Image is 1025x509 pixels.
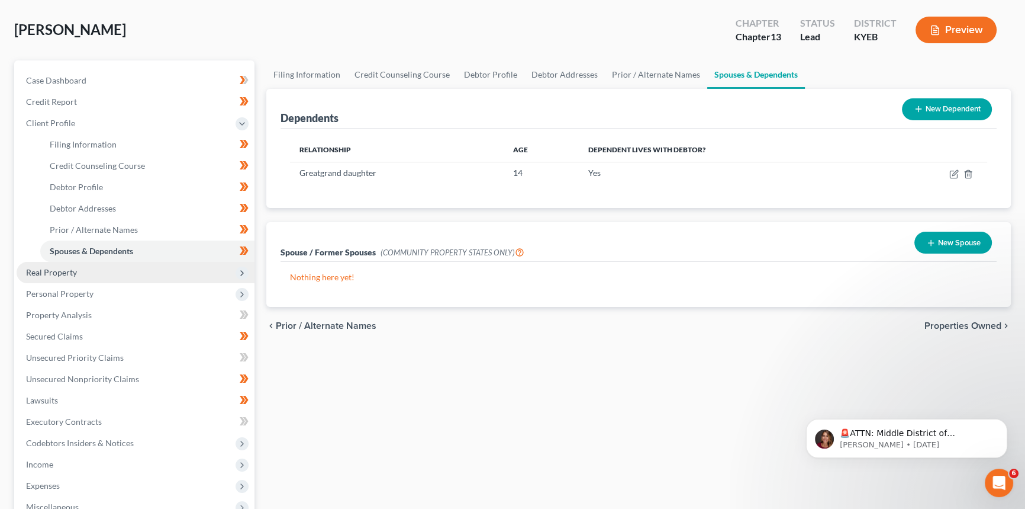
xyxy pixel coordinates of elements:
span: 13 [771,31,781,42]
span: Unsecured Priority Claims [26,353,124,363]
a: Debtor Addresses [524,60,605,89]
span: Unsecured Nonpriority Claims [26,374,139,384]
span: Property Analysis [26,310,92,320]
span: Client Profile [26,118,75,128]
span: Spouse / Former Spouses [281,247,376,257]
div: District [854,17,897,30]
a: Unsecured Nonpriority Claims [17,369,254,390]
iframe: Intercom live chat [985,469,1013,497]
a: Debtor Addresses [40,198,254,219]
i: chevron_right [1001,321,1011,331]
span: Prior / Alternate Names [50,225,138,235]
span: Secured Claims [26,331,83,341]
th: Relationship [290,138,504,162]
span: Debtor Addresses [50,203,116,213]
span: Lawsuits [26,395,58,405]
span: Prior / Alternate Names [276,321,376,331]
a: Credit Counseling Course [40,155,254,177]
a: Property Analysis [17,305,254,326]
span: 6 [1009,469,1018,478]
span: Expenses [26,481,60,491]
a: Credit Counseling Course [347,60,457,89]
a: Prior / Alternate Names [40,219,254,241]
td: 14 [504,162,579,184]
th: Dependent lives with debtor? [579,138,882,162]
a: Filing Information [266,60,347,89]
div: Lead [800,30,835,44]
a: Credit Report [17,91,254,113]
a: Executory Contracts [17,411,254,433]
p: Nothing here yet! [290,271,987,283]
iframe: Intercom notifications message [788,394,1025,477]
th: Age [504,138,579,162]
span: Credit Report [26,97,77,107]
button: Properties Owned chevron_right [924,321,1011,331]
span: Codebtors Insiders & Notices [26,438,134,448]
button: chevron_left Prior / Alternate Names [266,321,376,331]
button: New Dependent [902,98,992,120]
a: Unsecured Priority Claims [17,347,254,369]
a: Filing Information [40,134,254,155]
div: Status [800,17,835,30]
a: Prior / Alternate Names [605,60,707,89]
span: Credit Counseling Course [50,161,145,171]
div: Chapter [736,17,781,30]
span: Personal Property [26,289,94,299]
a: Lawsuits [17,390,254,411]
div: KYEB [854,30,897,44]
span: Filing Information [50,139,117,149]
button: New Spouse [914,232,992,254]
span: Case Dashboard [26,75,86,85]
button: Preview [916,17,997,43]
a: Debtor Profile [457,60,524,89]
span: [PERSON_NAME] [14,21,126,38]
div: Chapter [736,30,781,44]
a: Spouses & Dependents [707,60,805,89]
span: Spouses & Dependents [50,246,133,256]
i: chevron_left [266,321,276,331]
span: Debtor Profile [50,182,103,192]
a: Secured Claims [17,326,254,347]
span: Income [26,459,53,469]
div: Dependents [281,111,339,125]
span: Executory Contracts [26,417,102,427]
span: (COMMUNITY PROPERTY STATES ONLY) [381,248,524,257]
a: Spouses & Dependents [40,241,254,262]
span: Real Property [26,267,77,277]
a: Debtor Profile [40,177,254,198]
td: Greatgrand daughter [290,162,504,184]
a: Case Dashboard [17,70,254,91]
span: Properties Owned [924,321,1001,331]
td: Yes [579,162,882,184]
